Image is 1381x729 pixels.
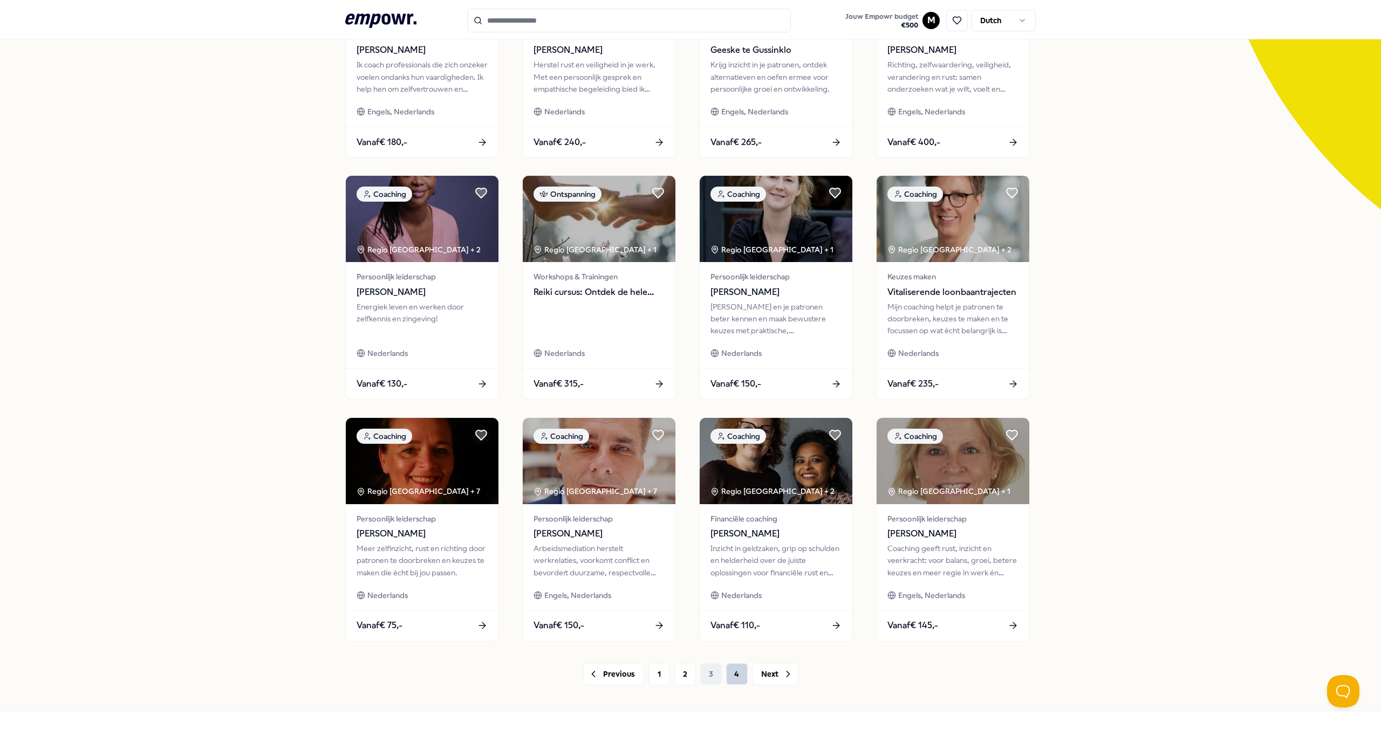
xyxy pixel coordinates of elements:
div: Inzicht in geldzaken, grip op schulden en helderheid over de juiste oplossingen voor financiële r... [710,542,842,579]
iframe: Help Scout Beacon - Open [1327,675,1359,707]
div: Coaching [887,187,943,202]
div: Energiek leven en werken door zelfkennis en zingeving! [357,301,488,337]
a: package imageCoachingRegio [GEOGRAPHIC_DATA] + 2Persoonlijk leiderschap[PERSON_NAME]Energiek leve... [345,175,499,400]
img: package image [877,176,1029,262]
span: Persoonlijk leiderschap [710,271,842,283]
div: Regio [GEOGRAPHIC_DATA] + 1 [710,244,833,256]
span: Vanaf € 315,- [534,377,584,391]
span: [PERSON_NAME] [534,43,665,57]
img: package image [346,418,498,504]
span: Vanaf € 240,- [534,135,586,149]
div: Coaching [534,429,589,444]
span: Nederlands [898,347,939,359]
button: 4 [726,663,748,685]
a: Jouw Empowr budget€500 [841,9,922,32]
a: package imageCoachingRegio [GEOGRAPHIC_DATA] + 1Persoonlijk leiderschap[PERSON_NAME][PERSON_NAME]... [699,175,853,400]
span: Vitaliserende loonbaantrajecten [887,285,1018,299]
div: Arbeidsmediation herstelt werkrelaties, voorkomt conflict en bevordert duurzame, respectvolle sam... [534,542,665,579]
span: Engels, Nederlands [898,106,965,118]
span: Persoonlijk leiderschap [534,513,665,525]
span: [PERSON_NAME] [357,285,488,299]
span: Engels, Nederlands [367,106,434,118]
span: [PERSON_NAME] [887,527,1018,541]
div: Meer zelfinzicht, rust en richting door patronen te doorbreken en keuzes te maken die écht bij jo... [357,542,488,579]
input: Search for products, categories or subcategories [467,9,791,32]
span: [PERSON_NAME] [710,527,842,541]
span: Engels, Nederlands [898,589,965,601]
button: Previous [583,663,644,685]
img: package image [523,176,675,262]
div: Regio [GEOGRAPHIC_DATA] + 2 [710,485,835,497]
button: M [922,12,940,29]
span: Vanaf € 180,- [357,135,407,149]
span: Persoonlijk leiderschap [357,513,488,525]
span: Nederlands [544,106,585,118]
span: [PERSON_NAME] [887,43,1018,57]
a: package imageCoachingRegio [GEOGRAPHIC_DATA] + 2Financiële coaching[PERSON_NAME]Inzicht in geldza... [699,417,853,642]
span: [PERSON_NAME] [357,527,488,541]
div: Coaching [887,429,943,444]
div: [PERSON_NAME] en je patronen beter kennen en maak bewustere keuzes met praktische, inzichtgevende... [710,301,842,337]
span: Workshops & Trainingen [534,271,665,283]
span: Nederlands [367,589,408,601]
span: Vanaf € 235,- [887,377,939,391]
button: 1 [648,663,670,685]
div: Mijn coaching helpt je patronen te doorbreken, keuzes te maken en te focussen op wat écht belangr... [887,301,1018,337]
img: package image [877,418,1029,504]
button: Jouw Empowr budget€500 [843,10,920,32]
div: Regio [GEOGRAPHIC_DATA] + 2 [887,244,1011,256]
span: [PERSON_NAME] [710,285,842,299]
span: Vanaf € 145,- [887,618,938,632]
div: Herstel rust en veiligheid in je werk. Met een persoonlijk gesprek en empathische begeleiding bie... [534,59,665,95]
div: Coaching [710,187,766,202]
span: € 500 [845,21,918,30]
a: package imageOntspanningRegio [GEOGRAPHIC_DATA] + 1Workshops & TrainingenReiki cursus: Ontdek de ... [522,175,676,400]
span: Reiki cursus: Ontdek de hele kracht van [PERSON_NAME] [534,285,665,299]
span: Jouw Empowr budget [845,12,918,21]
a: package imageCoachingRegio [GEOGRAPHIC_DATA] + 2Keuzes makenVitaliserende loonbaantrajectenMijn c... [876,175,1030,400]
div: Coaching [357,429,412,444]
div: Regio [GEOGRAPHIC_DATA] + 1 [534,244,657,256]
div: Regio [GEOGRAPHIC_DATA] + 7 [534,485,657,497]
span: [PERSON_NAME] [357,43,488,57]
div: Ik coach professionals die zich onzeker voelen ondanks hun vaardigheden. Ik help hen om zelfvertr... [357,59,488,95]
button: 2 [674,663,696,685]
span: Vanaf € 400,- [887,135,940,149]
span: Engels, Nederlands [721,106,788,118]
span: Keuzes maken [887,271,1018,283]
span: Vanaf € 150,- [534,618,584,632]
span: Vanaf € 130,- [357,377,407,391]
div: Coaching geeft rust, inzicht en veerkracht: voor balans, groei, betere keuzes en meer regie in we... [887,542,1018,579]
span: Vanaf € 150,- [710,377,761,391]
a: package imageCoachingRegio [GEOGRAPHIC_DATA] + 7Persoonlijk leiderschap[PERSON_NAME]Arbeidsmediat... [522,417,676,642]
div: Regio [GEOGRAPHIC_DATA] + 1 [887,485,1010,497]
a: package imageCoachingRegio [GEOGRAPHIC_DATA] + 1Persoonlijk leiderschap[PERSON_NAME]Coaching geef... [876,417,1030,642]
div: Coaching [710,429,766,444]
span: Persoonlijk leiderschap [357,271,488,283]
button: Next [752,663,798,685]
div: Regio [GEOGRAPHIC_DATA] + 2 [357,244,481,256]
div: Richting, zelfwaardering, veiligheid, verandering en rust: samen onderzoeken wat je wilt, voelt e... [887,59,1018,95]
a: package imageCoachingRegio [GEOGRAPHIC_DATA] + 7Persoonlijk leiderschap[PERSON_NAME]Meer zelfinzi... [345,417,499,642]
span: Engels, Nederlands [544,589,611,601]
div: Krijg inzicht in je patronen, ontdek alternatieven en oefen ermee voor persoonlijke groei en ontw... [710,59,842,95]
span: Vanaf € 110,- [710,618,760,632]
span: Nederlands [367,347,408,359]
span: Geeske te Gussinklo [710,43,842,57]
span: Financiële coaching [710,513,842,525]
img: package image [700,418,852,504]
span: [PERSON_NAME] [534,527,665,541]
span: Nederlands [721,347,762,359]
span: Vanaf € 75,- [357,618,402,632]
div: Coaching [357,187,412,202]
img: package image [346,176,498,262]
div: Regio [GEOGRAPHIC_DATA] + 7 [357,485,480,497]
span: Persoonlijk leiderschap [887,513,1018,525]
span: Vanaf € 265,- [710,135,762,149]
div: Ontspanning [534,187,601,202]
span: Nederlands [721,589,762,601]
img: package image [700,176,852,262]
img: package image [523,418,675,504]
span: Nederlands [544,347,585,359]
